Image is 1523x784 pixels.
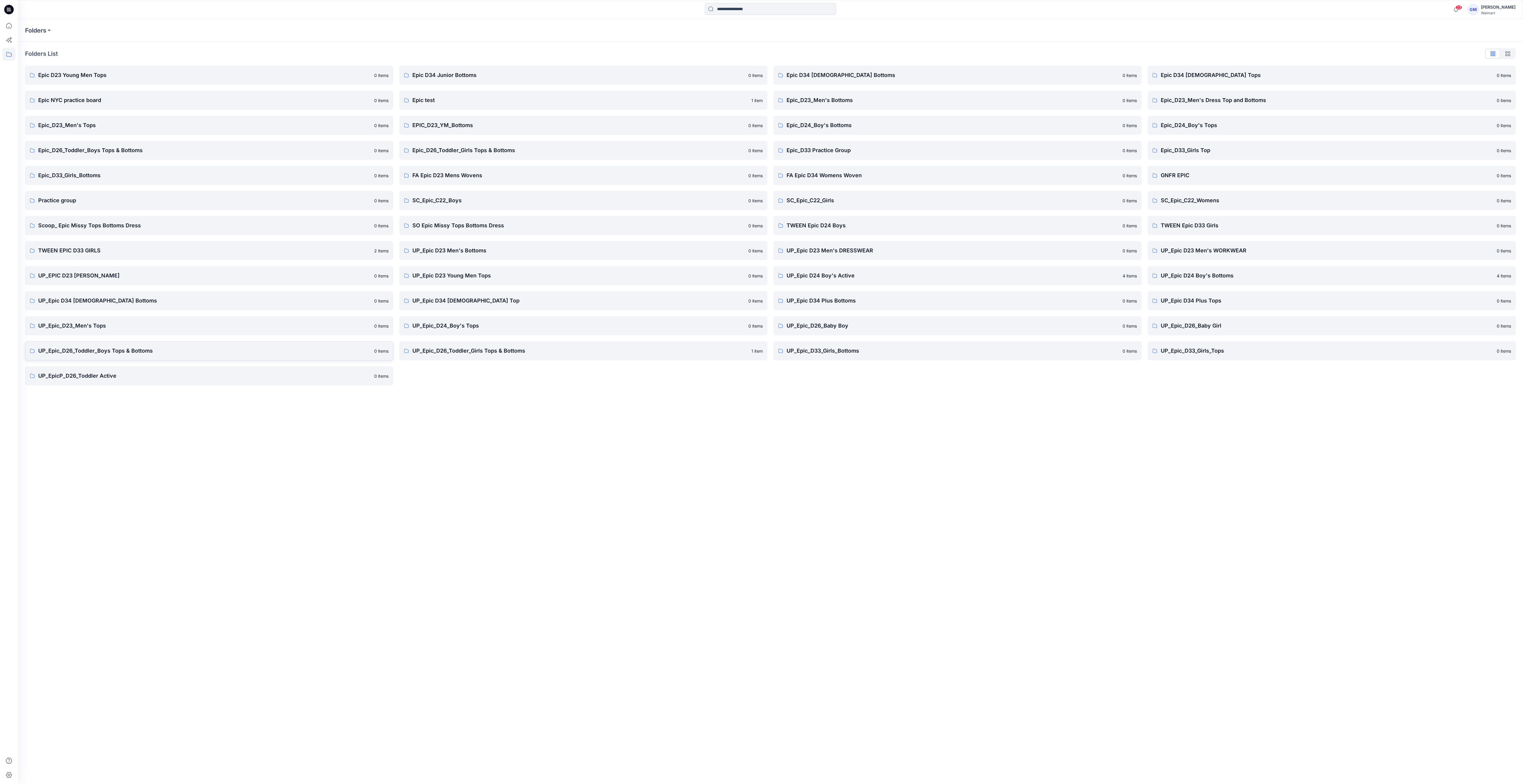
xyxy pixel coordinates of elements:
[25,116,393,135] a: Epic_D23_Men's Tops0 items
[412,96,748,104] p: Epic test
[399,116,767,135] a: EPIC_D23_YM_Bottoms0 items
[787,71,1119,79] p: Epic D34 [DEMOGRAPHIC_DATA] Bottoms
[773,191,1142,210] a: SC_Epic_C22_Girls0 items
[1123,223,1137,229] p: 0 items
[25,26,46,35] a: Folders
[412,71,745,79] p: Epic D34 Junior Bottoms
[787,246,1119,255] p: UP_Epic D23 Men's DRESSWEAR
[787,297,1119,305] p: UP_Epic D34 Plus Bottoms
[748,197,763,204] p: 0 items
[38,347,371,355] p: UP_Epic_D26_Toddler_Boys Tops & Bottoms
[773,316,1142,335] a: UP_Epic_D26_Baby Boy0 items
[25,166,393,185] a: Epic_D33_Girls_Bottoms0 items
[1497,72,1511,78] p: 0 items
[1497,348,1511,354] p: 0 items
[399,191,767,210] a: SC_Epic_C22_Boys0 items
[412,171,745,180] p: FA Epic D23 Mens Wovens
[748,122,763,129] p: 0 items
[1161,121,1493,129] p: Epic_D24_Boy's Tops
[412,271,745,280] p: UP_Epic D23 Young Men Tops
[751,97,763,104] p: 1 item
[38,171,371,180] p: Epic_D33_Girls_Bottoms
[751,348,763,354] p: 1 item
[38,146,371,155] p: Epic_D26_Toddler_Boys Tops & Bottoms
[787,347,1119,355] p: UP_Epic_D33_Girls_Bottoms
[399,241,767,260] a: UP_Epic D23 Men's Bottoms0 items
[1148,241,1516,260] a: UP_Epic D23 Men's WORKWEAR0 items
[773,66,1142,85] a: Epic D34 [DEMOGRAPHIC_DATA] Bottoms0 items
[773,91,1142,110] a: Epic_D23_Men's Bottoms0 items
[787,271,1119,280] p: UP_Epic D24 Boy's Active
[38,96,371,104] p: Epic NYC practice board
[1123,248,1137,254] p: 0 items
[773,166,1142,185] a: FA Epic D34 Womens Woven0 items
[1161,196,1493,205] p: SC_Epic_C22_Womens
[374,323,389,329] p: 0 items
[374,72,389,78] p: 0 items
[1497,97,1511,104] p: 0 items
[1497,323,1511,329] p: 0 items
[38,71,371,79] p: Epic D23 Young Men Tops
[399,341,767,360] a: UP_Epic_D26_Toddler_Girls Tops & Bottoms1 item
[1161,271,1493,280] p: UP_Epic D24 Boy's Bottoms
[1497,172,1511,179] p: 0 items
[38,121,371,129] p: Epic_D23_Men's Tops
[38,271,371,280] p: UP_EPIC D23 [PERSON_NAME]
[374,373,389,379] p: 0 items
[1161,96,1493,104] p: Epic_D23_Men's Dress Top and Bottoms
[748,298,763,304] p: 0 items
[748,223,763,229] p: 0 items
[374,172,389,179] p: 0 items
[412,297,745,305] p: UP_Epic D34 [DEMOGRAPHIC_DATA] Top
[374,223,389,229] p: 0 items
[399,216,767,235] a: SO Epic Missy Tops Bottoms Dress0 items
[1481,4,1516,11] div: [PERSON_NAME]
[38,322,371,330] p: UP_Epic_D23_Men's Tops
[38,246,371,255] p: TWEEN EPIC D33 GIRLS
[412,221,745,230] p: SO Epic Missy Tops Bottoms Dress
[38,372,371,380] p: UP_EpicP_D26_Toddler Active
[1161,347,1493,355] p: UP_Epic_D33_Girls_Tops
[412,196,745,205] p: SC_Epic_C22_Boys
[399,141,767,160] a: Epic_D26_Toddler_Girls Tops & Bottoms0 items
[25,49,58,58] p: Folders List
[25,291,393,310] a: UP_Epic D34 [DEMOGRAPHIC_DATA] Bottoms0 items
[1123,97,1137,104] p: 0 items
[374,298,389,304] p: 0 items
[412,121,745,129] p: EPIC_D23_YM_Bottoms
[748,172,763,179] p: 0 items
[1497,223,1511,229] p: 0 items
[412,322,745,330] p: UP_Epic_D24_Boy's Tops
[38,297,371,305] p: UP_Epic D34 [DEMOGRAPHIC_DATA] Bottoms
[1497,248,1511,254] p: 0 items
[1148,66,1516,85] a: Epic D34 [DEMOGRAPHIC_DATA] Tops0 items
[399,91,767,110] a: Epic test1 item
[773,291,1142,310] a: UP_Epic D34 Plus Bottoms0 items
[1161,322,1493,330] p: UP_Epic_D26_Baby Girl
[38,196,371,205] p: Practice group
[25,266,393,285] a: UP_EPIC D23 [PERSON_NAME]0 items
[1148,166,1516,185] a: GNFR EPIC0 items
[25,91,393,110] a: Epic NYC practice board0 items
[787,196,1119,205] p: SC_Epic_C22_Girls
[399,266,767,285] a: UP_Epic D23 Young Men Tops0 items
[1148,116,1516,135] a: Epic_D24_Boy's Tops0 items
[1123,122,1137,129] p: 0 items
[1123,147,1137,154] p: 0 items
[1148,91,1516,110] a: Epic_D23_Men's Dress Top and Bottoms0 items
[748,72,763,78] p: 0 items
[773,266,1142,285] a: UP_Epic D24 Boy's Active4 items
[1161,71,1493,79] p: Epic D34 [DEMOGRAPHIC_DATA] Tops
[25,141,393,160] a: Epic_D26_Toddler_Boys Tops & Bottoms0 items
[25,66,393,85] a: Epic D23 Young Men Tops0 items
[1148,216,1516,235] a: TWEEN Epic D33 Girls0 items
[787,146,1119,155] p: Epic_D33 Practice Group
[374,273,389,279] p: 0 items
[1123,273,1137,279] p: 4 items
[374,248,389,254] p: 2 items
[1497,147,1511,154] p: 0 items
[748,147,763,154] p: 0 items
[25,316,393,335] a: UP_Epic_D23_Men's Tops0 items
[1148,341,1516,360] a: UP_Epic_D33_Girls_Tops0 items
